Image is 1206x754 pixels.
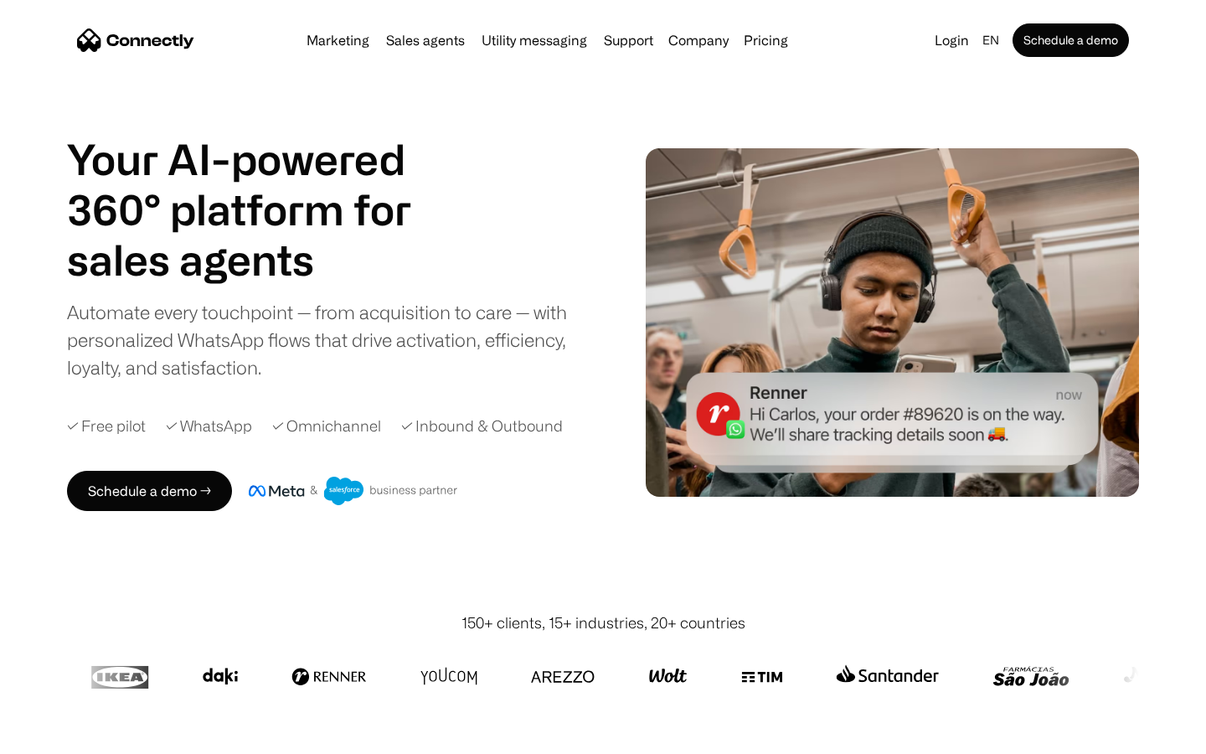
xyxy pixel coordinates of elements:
[166,415,252,437] div: ✓ WhatsApp
[67,235,452,285] h1: sales agents
[67,134,452,235] h1: Your AI-powered 360° platform for
[976,28,1009,52] div: en
[249,477,458,505] img: Meta and Salesforce business partner badge.
[663,28,734,52] div: Company
[67,298,595,381] div: Automate every touchpoint — from acquisition to care — with personalized WhatsApp flows that driv...
[461,612,745,634] div: 150+ clients, 15+ industries, 20+ countries
[668,28,729,52] div: Company
[1013,23,1129,57] a: Schedule a demo
[597,34,660,47] a: Support
[67,235,452,285] div: carousel
[928,28,976,52] a: Login
[67,471,232,511] a: Schedule a demo →
[272,415,381,437] div: ✓ Omnichannel
[737,34,795,47] a: Pricing
[67,415,146,437] div: ✓ Free pilot
[300,34,376,47] a: Marketing
[67,235,452,285] div: 1 of 4
[77,28,194,53] a: home
[475,34,594,47] a: Utility messaging
[17,723,100,748] aside: Language selected: English
[379,34,472,47] a: Sales agents
[401,415,563,437] div: ✓ Inbound & Outbound
[33,725,100,748] ul: Language list
[982,28,999,52] div: en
